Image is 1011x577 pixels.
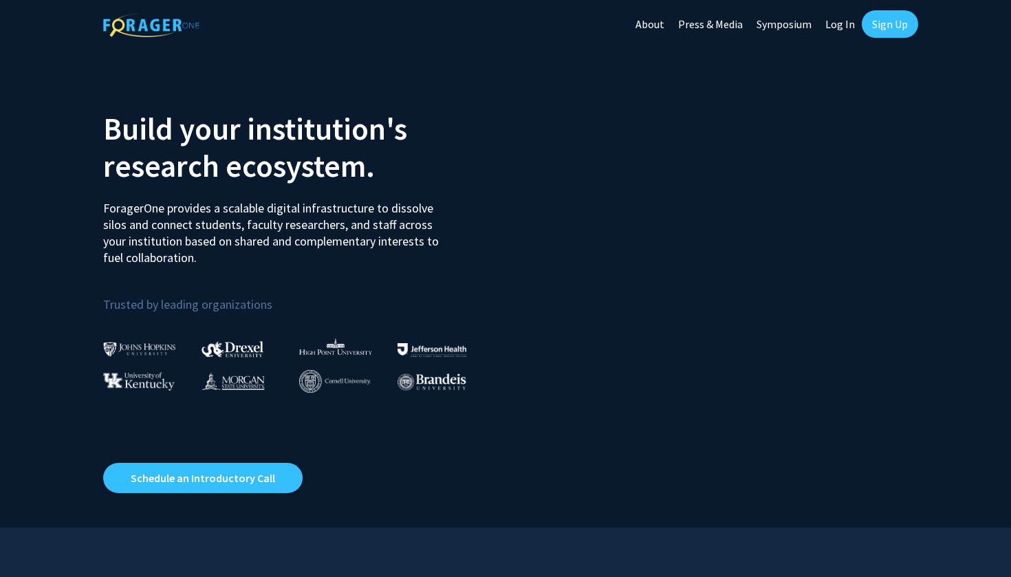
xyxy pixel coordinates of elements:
img: Thomas Jefferson University [398,343,466,356]
img: Drexel University [202,341,263,357]
img: ForagerOne Logo [103,13,199,37]
img: Morgan State University [202,372,265,390]
a: Opens in a new tab [103,463,303,493]
p: ForagerOne provides a scalable digital infrastructure to dissolve silos and connect students, fac... [103,190,448,266]
a: Sign Up [862,10,918,38]
img: Johns Hopkins University [103,342,176,356]
img: Cornell University [299,370,371,393]
p: Trusted by leading organizations [103,277,495,315]
h2: Build your institution's research ecosystem. [103,110,495,184]
img: University of Kentucky [103,372,175,391]
img: High Point University [299,338,372,355]
img: Brandeis University [398,373,466,391]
